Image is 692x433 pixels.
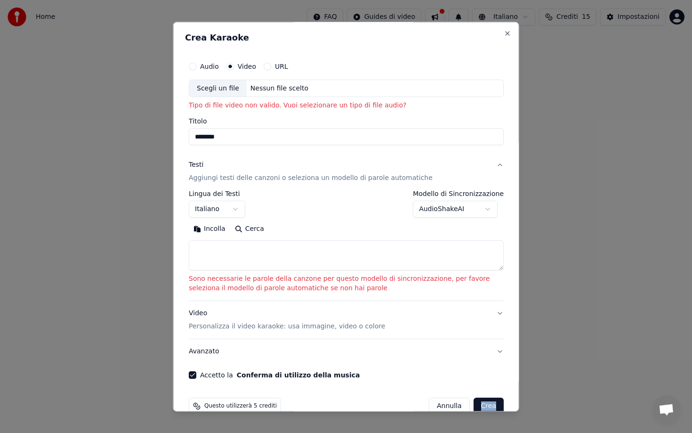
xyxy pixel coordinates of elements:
button: Cerca [230,222,268,237]
button: VideoPersonalizza il video karaoke: usa immagine, video o colore [189,302,504,339]
div: Scegli un file [189,80,247,97]
h2: Crea Karaoke [185,33,507,42]
div: TestiAggiungi testi delle canzoni o seleziona un modello di parole automatiche [189,191,504,301]
button: Crea [473,398,503,415]
label: Video [237,63,256,70]
label: Titolo [189,118,504,125]
span: Questo utilizzerà 5 crediti [204,403,277,410]
label: Lingua dei Testi [189,191,245,197]
div: Testi [189,161,203,170]
button: Accetto la [236,372,360,379]
p: Aggiungi testi delle canzoni o seleziona un modello di parole automatiche [189,174,433,183]
label: Audio [200,63,219,70]
label: URL [275,63,288,70]
p: Sono necessarie le parole della canzone per questo modello di sincronizzazione, per favore selezi... [189,275,504,294]
button: Incolla [189,222,230,237]
button: Avanzato [189,340,504,364]
p: Personalizza il video karaoke: usa immagine, video o colore [189,322,385,332]
div: Video [189,309,385,332]
label: Accetto la [200,372,360,379]
div: Nessun file scelto [246,84,312,93]
button: Annulla [429,398,470,415]
p: Tipo di file video non valido. Vuoi selezionare un tipo di file audio? [189,101,504,111]
label: Modello di Sincronizzazione [413,191,504,197]
button: TestiAggiungi testi delle canzoni o seleziona un modello di parole automatiche [189,153,504,191]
